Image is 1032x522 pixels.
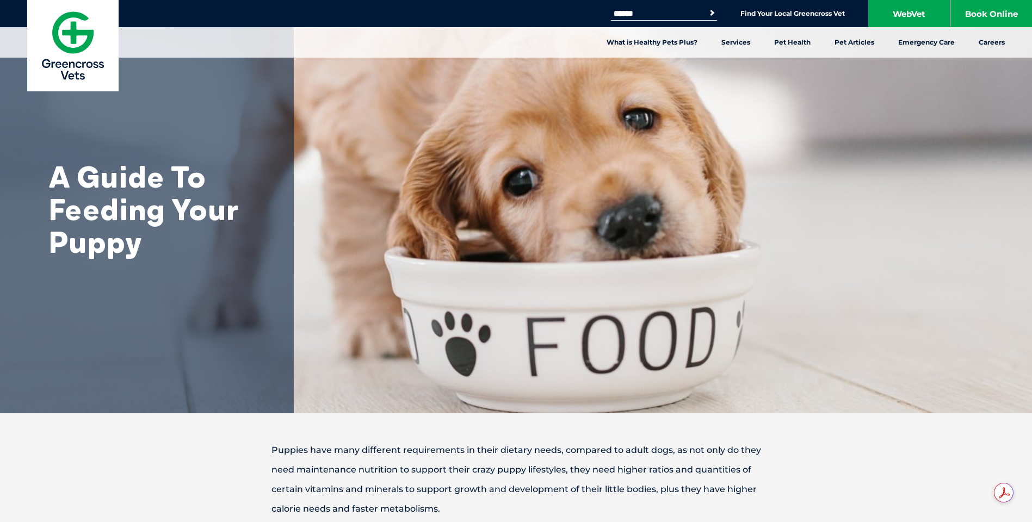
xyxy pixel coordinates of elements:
[49,160,267,258] h1: A Guide To Feeding Your Puppy
[823,27,886,58] a: Pet Articles
[967,27,1017,58] a: Careers
[233,440,799,519] p: Puppies have many different requirements in their dietary needs, compared to adult dogs, as not o...
[709,27,762,58] a: Services
[886,27,967,58] a: Emergency Care
[740,9,845,18] a: Find Your Local Greencross Vet
[762,27,823,58] a: Pet Health
[707,8,718,18] button: Search
[595,27,709,58] a: What is Healthy Pets Plus?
